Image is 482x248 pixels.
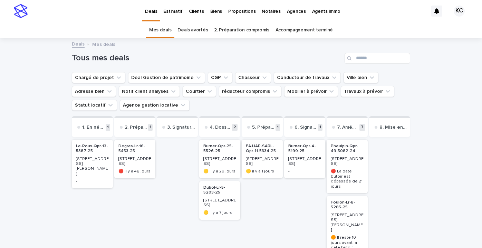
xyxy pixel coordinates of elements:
[276,124,280,131] p: 1
[288,157,321,167] p: [STREET_ADDRESS]
[72,140,113,188] a: Le-Roux-Qpr-13-5387-25[STREET_ADDRESS][PERSON_NAME]-
[125,125,147,130] p: 2. Préparation compromis
[148,124,153,131] p: 1
[208,72,232,83] button: CGP
[295,125,317,130] p: 6. Signature de l'acte notarié
[120,100,190,111] button: Agence gestion locative
[379,125,407,130] p: 8. Mise en loc et gestion
[341,86,394,97] button: Travaux à prévoir
[92,40,115,48] p: Mes deals
[203,144,236,154] p: Burner-Qpr-25-5526-25
[72,53,342,63] h1: Tous mes deals
[203,169,236,174] p: 🟡 il y a 29 jours
[72,72,125,83] button: Chargé de projet
[177,22,208,38] a: Deals avortés
[331,169,364,189] p: 🔴 La date butoir est dépassée de 21 jours
[344,72,378,83] button: Ville bien
[203,157,236,167] p: [STREET_ADDRESS]
[284,140,325,178] a: Burner-Qpr-4-5199-25[STREET_ADDRESS]-
[199,140,240,178] a: Burner-Qpr-25-5526-25[STREET_ADDRESS]🟡 il y a 29 jours
[288,144,321,154] p: Burner-Qpr-4-5199-25
[203,198,236,208] p: [STREET_ADDRESS]
[331,144,364,154] p: Pheulpin-Qpr-49-5082-24
[72,86,116,97] button: Adresse bien
[232,124,238,131] p: 2
[235,72,271,83] button: Chasseur
[119,86,180,97] button: Notif client analyses
[114,140,155,178] a: Degres-Lr-16-5453-25[STREET_ADDRESS]🔴 il y a 48 jours
[118,144,151,154] p: Degres-Lr-16-5453-25
[246,144,279,154] p: FAJJAP-SARL-Qpr-11-5334-25
[183,86,216,97] button: Courtier
[337,125,358,130] p: 7. Aménagements et travaux
[284,86,338,97] button: Mobilier à prévoir
[167,125,195,130] p: 3. Signature compromis
[246,157,279,167] p: [STREET_ADDRESS]
[72,40,85,48] a: Deals
[76,144,109,154] p: Le-Roux-Qpr-13-5387-25
[210,125,231,130] p: 4. Dossier de financement
[203,185,236,195] p: Dubol-Lr-5-5203-25
[128,72,205,83] button: Deal Gestion de patrimoine
[242,140,283,178] a: FAJJAP-SARL-Qpr-11-5334-25[STREET_ADDRESS]🟡 il y a 1 jours
[149,22,171,38] a: Mes deals
[276,22,333,38] a: Accompagnement terminé
[219,86,281,97] button: rédacteur compromis
[318,124,322,131] p: 1
[331,200,364,210] p: Foulon-Lr-8-5285-25
[345,53,410,64] input: Search
[14,4,28,18] img: stacker-logo-s-only.png
[76,179,109,184] p: -
[199,181,240,220] a: Dubol-Lr-5-5203-25[STREET_ADDRESS]🟡 il y a 7 jours
[246,169,279,174] p: 🟡 il y a 1 jours
[331,213,364,233] p: [STREET_ADDRESS][PERSON_NAME]
[359,124,365,131] p: 7
[72,100,117,111] button: Statut locatif
[454,6,465,17] div: KC
[252,125,274,130] p: 5. Préparation de l'acte notarié
[118,169,151,174] p: 🔴 il y a 48 jours
[274,72,341,83] button: Conducteur de travaux
[106,124,110,131] p: 1
[331,157,364,167] p: [STREET_ADDRESS]
[118,157,151,167] p: [STREET_ADDRESS]
[203,210,236,215] p: 🟡 il y a 7 jours
[288,169,321,174] p: -
[82,125,104,130] p: 1. En négociation
[214,22,269,38] a: 2. Préparation compromis
[327,140,368,193] a: Pheulpin-Qpr-49-5082-24[STREET_ADDRESS]🔴 La date butoir est dépassée de 21 jours
[76,157,109,177] p: [STREET_ADDRESS][PERSON_NAME]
